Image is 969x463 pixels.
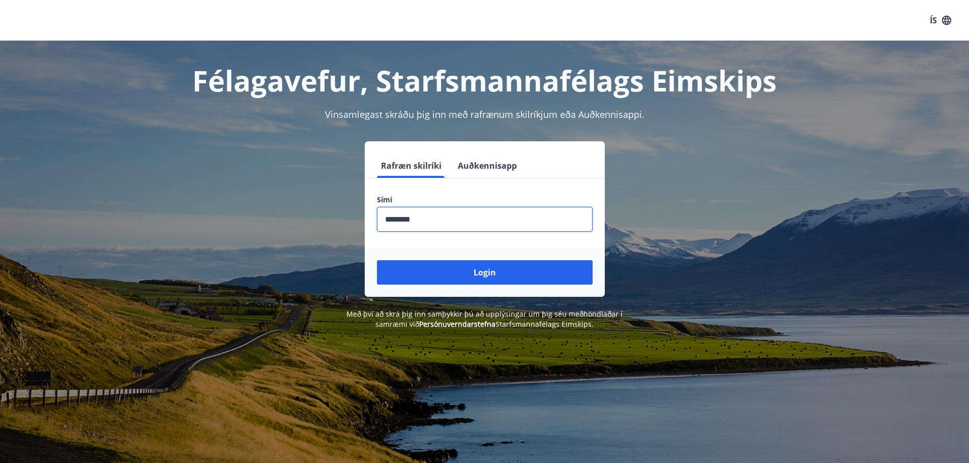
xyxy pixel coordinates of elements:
[325,108,644,120] span: Vinsamlegast skráðu þig inn með rafrænum skilríkjum eða Auðkennisappi.
[454,153,521,178] button: Auðkennisapp
[131,61,839,100] h1: Félagavefur, Starfsmannafélags Eimskips
[377,195,593,205] label: Sími
[419,319,495,329] a: Persónuverndarstefna
[377,260,593,285] button: Login
[377,153,446,178] button: Rafræn skilríki
[346,309,623,329] span: Með því að skrá þig inn samþykkir þú að upplýsingar um þig séu meðhöndlaðar í samræmi við Starfsm...
[924,11,957,29] button: ÍS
